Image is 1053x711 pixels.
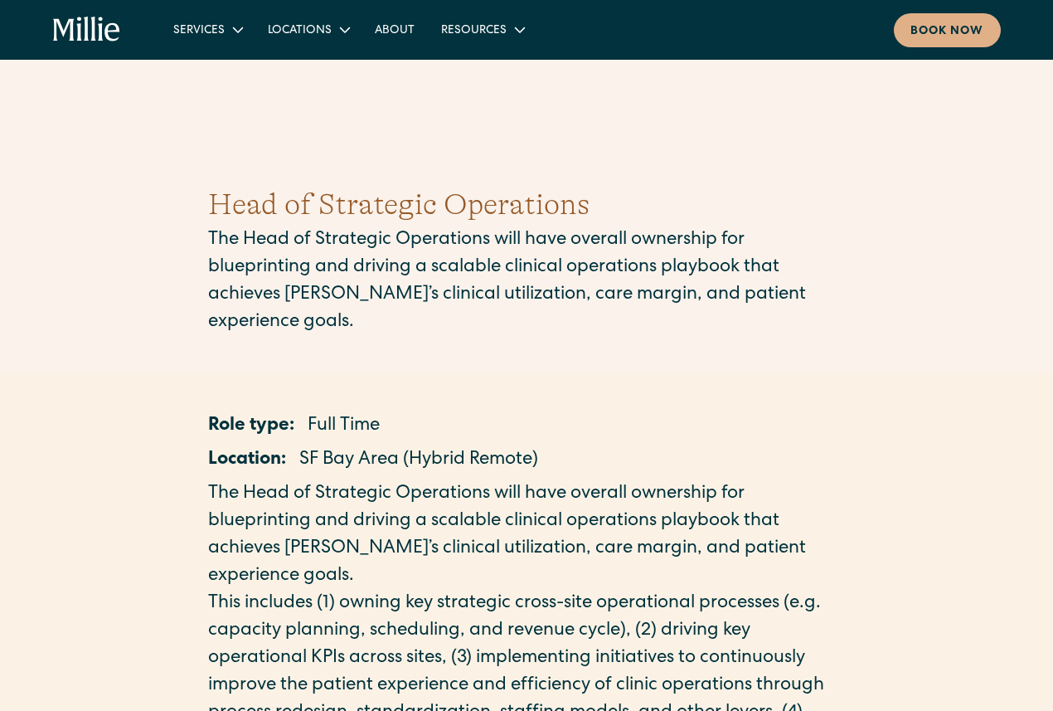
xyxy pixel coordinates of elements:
p: SF Bay Area (Hybrid Remote) [299,447,538,475]
a: About [362,16,428,43]
h1: Head of Strategic Operations [208,183,845,227]
p: Location: [208,447,286,475]
div: Services [173,22,225,40]
p: The Head of Strategic Operations will have overall ownership for blueprinting and driving a scala... [208,481,845,591]
p: The Head of Strategic Operations will have overall ownership for blueprinting and driving a scala... [208,227,845,337]
a: Book now [894,13,1001,47]
div: Locations [255,16,362,43]
p: Full Time [308,413,380,441]
p: Role type: [208,413,294,441]
div: Services [160,16,255,43]
div: Locations [268,22,332,40]
a: home [53,17,121,43]
div: Book now [910,23,984,41]
div: Resources [428,16,536,43]
div: Resources [441,22,507,40]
